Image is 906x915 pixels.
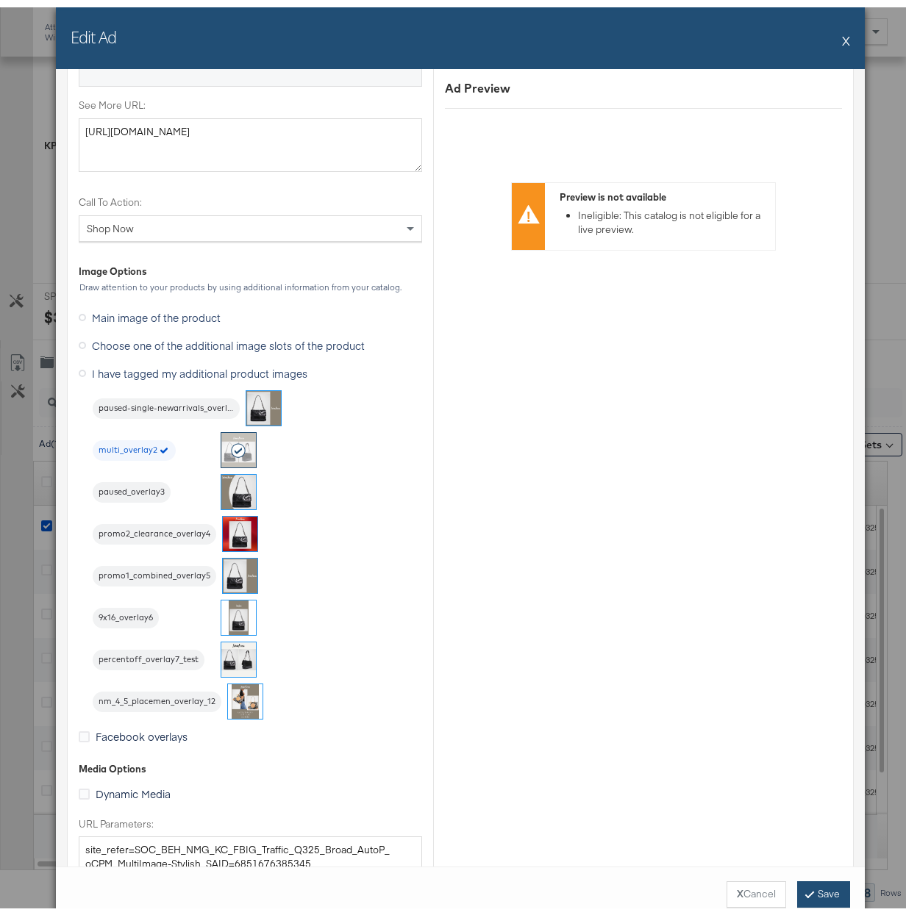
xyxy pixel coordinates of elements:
img: A9JPR54ndR1w3VO_WvtQgg.jpg [221,467,256,502]
img: xBB5utpKs9gX3Kov37nijA.jpg [228,677,263,711]
div: promo1_combined_overlay5 [93,559,216,579]
img: yOVUNO9kvd3-5HX7zQzODg.jpg [223,551,257,586]
div: paused_overlay3 [93,475,171,495]
span: paused-single-newarrivals_overlay1 [93,395,240,407]
span: paused_overlay3 [93,479,171,491]
span: nm_4_5_placemen_overlay_12 [93,689,221,700]
span: 9x16_overlay6 [93,605,159,617]
span: Choose one of the additional image slots of the product [92,331,365,345]
span: Dynamic Media [96,779,171,794]
div: Preview is not available [560,183,768,197]
textarea: [URL][DOMAIN_NAME] [79,111,422,165]
button: XCancel [727,874,786,900]
div: nm_4_5_placemen_overlay_12 [93,684,221,705]
span: percentoff_overlay7_test [93,647,204,659]
h2: Edit Ad [71,18,116,40]
div: 9x16_overlay6 [93,600,159,621]
strong: X [737,880,743,894]
label: Call To Action: [79,188,422,202]
div: Media Options [79,755,422,769]
div: Draw attention to your products by using additional information from your catalog. [79,275,422,285]
span: Shop Now [87,215,134,228]
div: Image Options [79,257,147,271]
label: See More URL: [79,91,422,105]
textarea: site_refer=SOC_BEH_NMG_KC_FBIG_Traffic_Q325_Broad_AutoP_oCPM_MultiImage-Stylish_SAID=6851676385345 [79,829,422,897]
img: DWHbOR4jCQAsojm8Ij45Zw.jpg [221,593,256,628]
span: promo2_clearance_overlay4 [93,521,216,533]
button: X [842,18,850,48]
img: CGSobDQWLX7mkphQ9HtVxw.jpg [221,635,256,670]
div: Ad Preview [445,73,842,90]
span: multi_overlay2 [93,437,176,449]
button: Save [797,874,850,900]
li: Ineligible: This catalog is not eligible for a live preview. [578,201,768,229]
img: yOVUNO9kvd3-5HX7zQzODg.jpg [246,384,281,418]
span: Facebook overlays [96,722,188,736]
div: promo2_clearance_overlay4 [93,517,216,537]
img: HQNAwgHlFJLIn4DXOUR3GA.jpg [223,509,257,544]
div: multi_overlay2 [93,433,176,453]
span: Main image of the product [92,303,221,317]
div: paused-single-newarrivals_overlay1 [93,391,240,412]
span: I have tagged my additional product images [92,359,307,373]
div: percentoff_overlay7_test [93,642,204,663]
span: promo1_combined_overlay5 [93,563,216,575]
label: URL Parameters: [79,810,422,824]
